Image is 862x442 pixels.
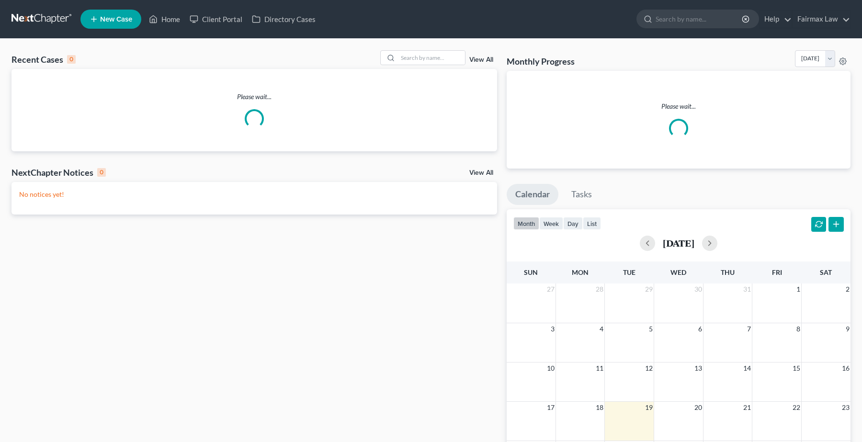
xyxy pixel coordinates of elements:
[507,184,558,205] a: Calendar
[469,170,493,176] a: View All
[648,323,654,335] span: 5
[793,11,850,28] a: Fairmax Law
[644,283,654,295] span: 29
[524,268,538,276] span: Sun
[693,283,703,295] span: 30
[583,217,601,230] button: list
[572,268,589,276] span: Mon
[663,238,694,248] h2: [DATE]
[820,268,832,276] span: Sat
[845,323,851,335] span: 9
[693,402,703,413] span: 20
[656,10,743,28] input: Search by name...
[795,283,801,295] span: 1
[623,268,635,276] span: Tue
[721,268,735,276] span: Thu
[599,323,604,335] span: 4
[11,54,76,65] div: Recent Cases
[546,363,556,374] span: 10
[563,217,583,230] button: day
[144,11,185,28] a: Home
[792,402,801,413] span: 22
[841,402,851,413] span: 23
[546,283,556,295] span: 27
[550,323,556,335] span: 3
[67,55,76,64] div: 0
[563,184,601,205] a: Tasks
[742,402,752,413] span: 21
[247,11,320,28] a: Directory Cases
[595,283,604,295] span: 28
[792,363,801,374] span: 15
[595,402,604,413] span: 18
[100,16,132,23] span: New Case
[513,217,539,230] button: month
[746,323,752,335] span: 7
[644,363,654,374] span: 12
[595,363,604,374] span: 11
[742,363,752,374] span: 14
[845,283,851,295] span: 2
[546,402,556,413] span: 17
[185,11,247,28] a: Client Portal
[11,92,497,102] p: Please wait...
[11,167,106,178] div: NextChapter Notices
[760,11,792,28] a: Help
[514,102,843,111] p: Please wait...
[398,51,465,65] input: Search by name...
[670,268,686,276] span: Wed
[19,190,489,199] p: No notices yet!
[644,402,654,413] span: 19
[693,363,703,374] span: 13
[469,57,493,63] a: View All
[795,323,801,335] span: 8
[507,56,575,67] h3: Monthly Progress
[772,268,782,276] span: Fri
[742,283,752,295] span: 31
[841,363,851,374] span: 16
[97,168,106,177] div: 0
[697,323,703,335] span: 6
[539,217,563,230] button: week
